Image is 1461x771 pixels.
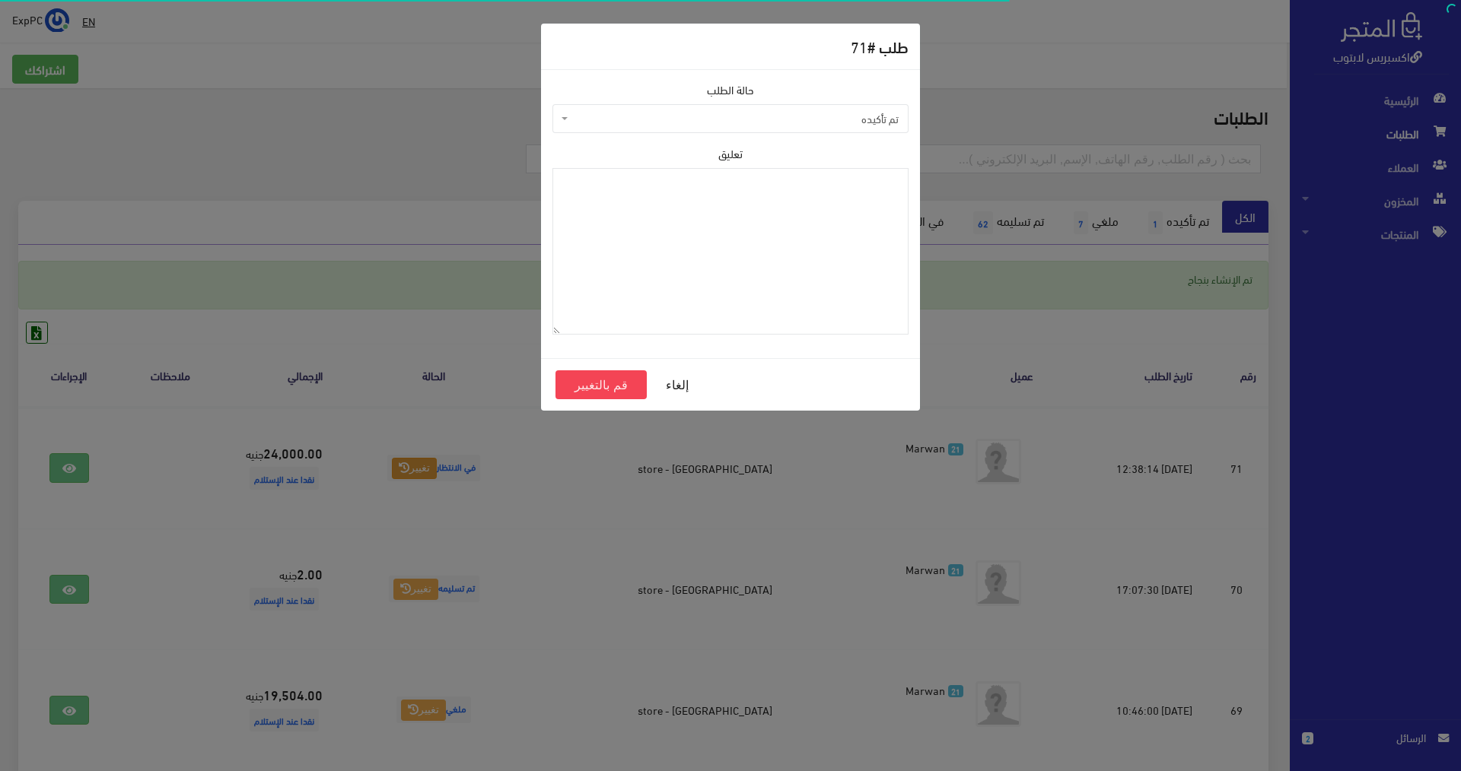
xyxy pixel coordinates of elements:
[851,32,867,60] span: 71
[718,145,743,162] label: تعليق
[552,104,909,133] span: تم تأكيده
[707,81,754,98] label: حالة الطلب
[851,35,909,58] h5: طلب #
[647,370,708,399] button: إلغاء
[571,111,899,126] span: تم تأكيده
[555,370,647,399] button: قم بالتغيير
